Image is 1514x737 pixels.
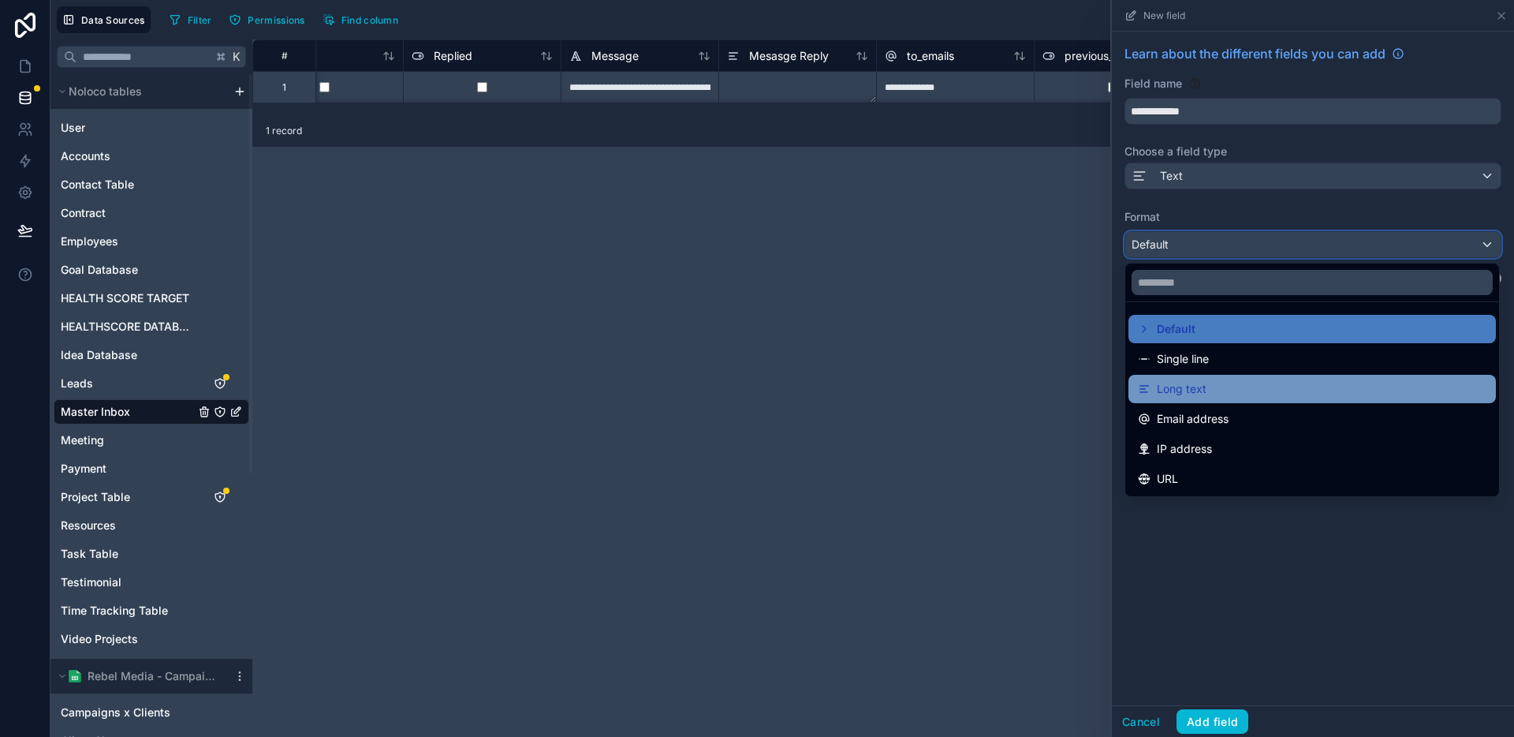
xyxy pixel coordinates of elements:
span: Payment [61,461,106,477]
a: Goal Database [61,262,195,278]
span: IP address [1157,440,1212,458]
a: Idea Database [61,347,195,363]
span: to_emails [907,48,954,64]
div: # [265,50,304,62]
a: Testimonial [61,574,195,590]
span: Testimonial [61,574,121,590]
span: Task Table [61,546,118,562]
a: Campaigns x Clients [61,705,211,720]
span: Project Table [61,489,130,505]
span: 1 record [266,125,302,137]
a: Project Table [61,489,195,505]
div: Goal Database [54,257,249,282]
a: HEALTH SCORE TARGET [61,290,195,306]
span: Resources [61,518,116,533]
span: Campaigns x Clients [61,705,170,720]
div: Contact Table [54,172,249,197]
div: User [54,115,249,140]
a: Accounts [61,148,195,164]
div: Time Tracking Table [54,598,249,623]
a: Resources [61,518,195,533]
div: Video Projects [54,627,249,652]
span: Leads [61,376,93,391]
div: Payment [54,456,249,481]
button: Google Sheets logoRebel Media - Campaign Analytics [54,665,227,687]
a: Time Tracking Table [61,603,195,619]
span: User [61,120,85,136]
span: Rebel Media - Campaign Analytics [88,668,220,684]
a: Task Table [61,546,195,562]
span: Data Sources [81,14,145,26]
div: HEALTHSCORE DATABASE [54,314,249,339]
a: Employees [61,234,195,249]
span: Time Tracking Table [61,603,168,619]
span: Find column [341,14,398,26]
span: Single line [1157,350,1209,368]
span: previous_email_body [1065,48,1172,64]
a: Master Inbox [61,404,195,420]
button: Find column [317,8,404,32]
a: HEALTHSCORE DATABASE [61,319,195,335]
a: Payment [61,461,195,477]
span: HEALTH SCORE TARGET [61,290,189,306]
a: Permissions [223,8,316,32]
span: Default [1157,320,1195,339]
button: Filter [163,8,218,32]
div: Leads [54,371,249,396]
button: Noloco tables [54,80,227,103]
a: Contact Table [61,177,195,193]
a: Contract [61,205,195,221]
span: Filter [188,14,212,26]
div: Meeting [54,428,249,453]
div: Resources [54,513,249,538]
span: Contract [61,205,106,221]
span: URL [1157,470,1178,488]
a: User [61,120,195,136]
div: Contract [54,200,249,226]
span: Idea Database [61,347,137,363]
span: Video Projects [61,631,138,647]
div: Campaigns x Clients [54,700,249,725]
a: Meeting [61,432,195,448]
div: 1 [282,81,286,94]
div: Testimonial [54,570,249,595]
span: Message [591,48,639,64]
span: Noloco tables [69,84,142,99]
a: Video Projects [61,631,195,647]
span: Email address [1157,410,1229,428]
span: Replied [434,48,472,64]
span: Master Inbox [61,404,130,420]
span: Mesasge Reply [749,48,829,64]
div: Idea Database [54,342,249,368]
span: Accounts [61,148,110,164]
span: Permissions [248,14,304,26]
div: HEALTH SCORE TARGET [54,286,249,311]
img: Google Sheets logo [69,670,81,683]
button: Data Sources [57,6,151,33]
span: Long text [1157,380,1206,398]
span: Meeting [61,432,104,448]
span: K [231,51,242,62]
span: Employees [61,234,118,249]
span: Goal Database [61,262,138,278]
div: Master Inbox [54,399,249,425]
div: Employees [54,229,249,254]
div: Project Table [54,484,249,510]
div: Task Table [54,541,249,567]
span: Contact Table [61,177,134,193]
a: Leads [61,376,195,391]
button: Permissions [223,8,310,32]
div: Accounts [54,144,249,169]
